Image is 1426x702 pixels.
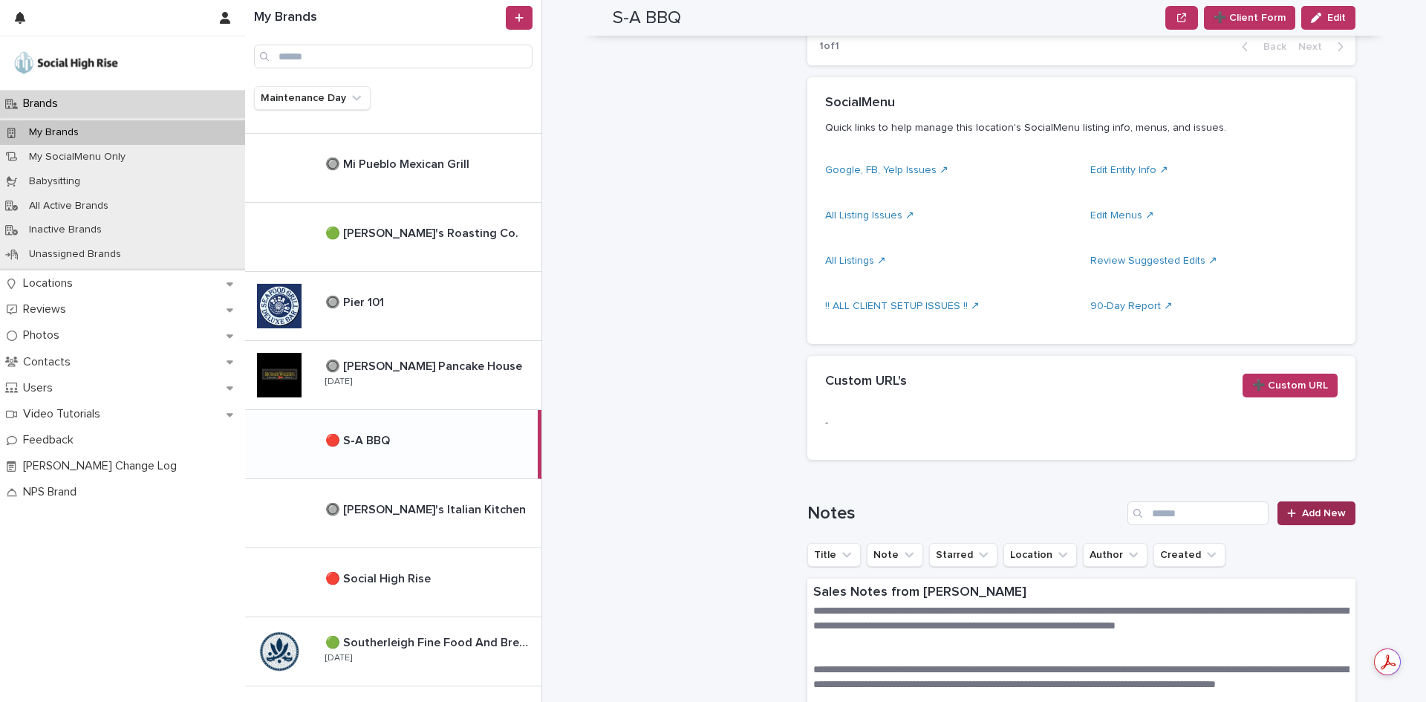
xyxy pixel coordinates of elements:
[613,7,681,29] h2: S-A BBQ
[325,357,525,374] p: 🔘 [PERSON_NAME] Pancake House
[1298,42,1331,52] span: Next
[1090,301,1173,311] a: 90-Day Report ↗
[17,407,112,421] p: Video Tutorials
[325,569,434,586] p: 🔴 Social High Rise
[1003,543,1077,567] button: Location
[1252,378,1328,393] span: ➕ Custom URL
[17,302,78,316] p: Reviews
[325,431,393,448] p: 🔴 S-A BBQ
[1292,40,1355,53] button: Next
[807,28,851,65] p: 1 of 1
[825,165,948,175] a: Google, FB, Yelp Issues ↗
[17,151,137,163] p: My SocialMenu Only
[1277,501,1355,525] a: Add New
[825,256,886,266] a: All Listings ↗
[245,203,541,272] a: 🟢 [PERSON_NAME]'s Roasting Co.🟢 [PERSON_NAME]'s Roasting Co.
[254,10,503,26] h1: My Brands
[325,653,352,663] p: [DATE]
[807,503,1121,524] h1: Notes
[825,415,984,431] p: -
[245,617,541,686] a: 🟢 Southerleigh Fine Food And Brewery🟢 Southerleigh Fine Food And Brewery [DATE]
[17,485,88,499] p: NPS Brand
[825,95,895,111] h2: SocialMenu
[254,45,533,68] input: Search
[17,381,65,395] p: Users
[245,479,541,548] a: 🔘 [PERSON_NAME]'s Italian Kitchen🔘 [PERSON_NAME]'s Italian Kitchen
[325,224,521,241] p: 🟢 [PERSON_NAME]'s Roasting Co.
[1090,256,1217,266] a: Review Suggested Edits ↗
[1254,42,1286,52] span: Back
[825,121,1332,134] p: Quick links to help manage this location's SocialMenu listing info, menus, and issues.
[245,272,541,341] a: 🔘 Pier 101🔘 Pier 101
[1301,6,1355,30] button: Edit
[1127,501,1269,525] input: Search
[17,355,82,369] p: Contacts
[1214,10,1286,25] span: ➕ Client Form
[245,341,541,410] a: 🔘 [PERSON_NAME] Pancake House🔘 [PERSON_NAME] Pancake House [DATE]
[813,585,1350,601] p: Sales Notes from [PERSON_NAME]
[867,543,923,567] button: Note
[1083,543,1147,567] button: Author
[1090,165,1168,175] a: Edit Entity Info ↗
[929,543,997,567] button: Starred
[12,48,120,78] img: o5DnuTxEQV6sW9jFYBBf
[1153,543,1225,567] button: Created
[254,86,371,110] button: Maintenance Day
[1243,374,1338,397] button: ➕ Custom URL
[325,377,352,387] p: [DATE]
[1090,210,1154,221] a: Edit Menus ↗
[807,543,861,567] button: Title
[245,134,541,203] a: 🔘 Mi Pueblo Mexican Grill🔘 Mi Pueblo Mexican Grill
[17,433,85,447] p: Feedback
[17,459,189,473] p: [PERSON_NAME] Change Log
[325,155,472,172] p: 🔘 Mi Pueblo Mexican Grill
[825,374,907,390] h2: Custom URL's
[17,224,114,236] p: Inactive Brands
[825,301,980,311] a: !! ALL CLIENT SETUP ISSUES !! ↗
[325,293,387,310] p: 🔘 Pier 101
[245,410,541,479] a: 🔴 S-A BBQ🔴 S-A BBQ
[1204,6,1295,30] button: ➕ Client Form
[17,276,85,290] p: Locations
[17,175,92,188] p: Babysitting
[17,97,70,111] p: Brands
[1230,40,1292,53] button: Back
[1327,13,1346,23] span: Edit
[17,126,91,139] p: My Brands
[17,248,133,261] p: Unassigned Brands
[825,210,914,221] a: All Listing Issues ↗
[325,500,529,517] p: 🔘 [PERSON_NAME]'s Italian Kitchen
[1302,508,1346,519] span: Add New
[17,200,120,212] p: All Active Brands
[17,328,71,342] p: Photos
[325,633,538,650] p: 🟢 Southerleigh Fine Food And Brewery
[245,548,541,617] a: 🔴 Social High Rise🔴 Social High Rise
